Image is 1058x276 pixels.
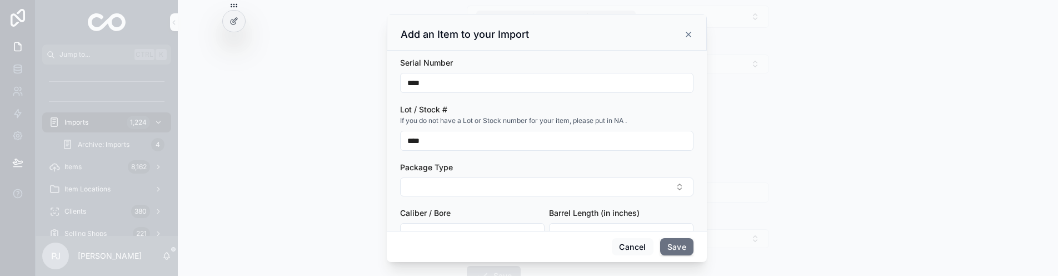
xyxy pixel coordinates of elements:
button: Cancel [612,238,653,256]
button: Select Button [400,178,693,196]
button: Save [660,238,693,256]
span: Barrel Length (in inches) [549,208,640,218]
h3: Add an Item to your Import [401,28,529,41]
span: Caliber / Bore [400,208,451,218]
span: Serial Number [400,58,453,67]
span: Package Type [400,162,453,172]
span: Lot / Stock # [400,105,447,114]
span: If you do not have a Lot or Stock number for your item, please put in NA . [400,116,627,125]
